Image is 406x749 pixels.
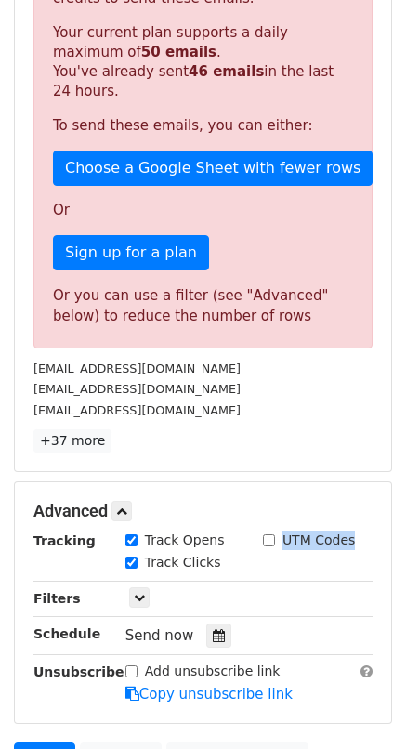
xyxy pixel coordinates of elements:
small: [EMAIL_ADDRESS][DOMAIN_NAME] [33,361,241,375]
label: UTM Codes [282,531,355,550]
p: Or [53,201,353,220]
h5: Advanced [33,501,373,521]
label: Add unsubscribe link [145,662,281,681]
strong: 46 emails [189,63,264,80]
strong: Filters [33,591,81,606]
small: [EMAIL_ADDRESS][DOMAIN_NAME] [33,382,241,396]
strong: 50 emails [141,44,216,60]
label: Track Opens [145,531,225,550]
strong: Unsubscribe [33,664,124,679]
a: Sign up for a plan [53,235,209,270]
small: [EMAIL_ADDRESS][DOMAIN_NAME] [33,403,241,417]
label: Track Clicks [145,553,221,572]
a: Choose a Google Sheet with fewer rows [53,151,373,186]
div: Or you can use a filter (see "Advanced" below) to reduce the number of rows [53,285,353,327]
p: To send these emails, you can either: [53,116,353,136]
a: +37 more [33,429,111,453]
strong: Tracking [33,533,96,548]
p: Your current plan supports a daily maximum of . You've already sent in the last 24 hours. [53,23,353,101]
strong: Schedule [33,626,100,641]
span: Send now [125,627,194,644]
a: Copy unsubscribe link [125,686,293,703]
iframe: Chat Widget [313,660,406,749]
